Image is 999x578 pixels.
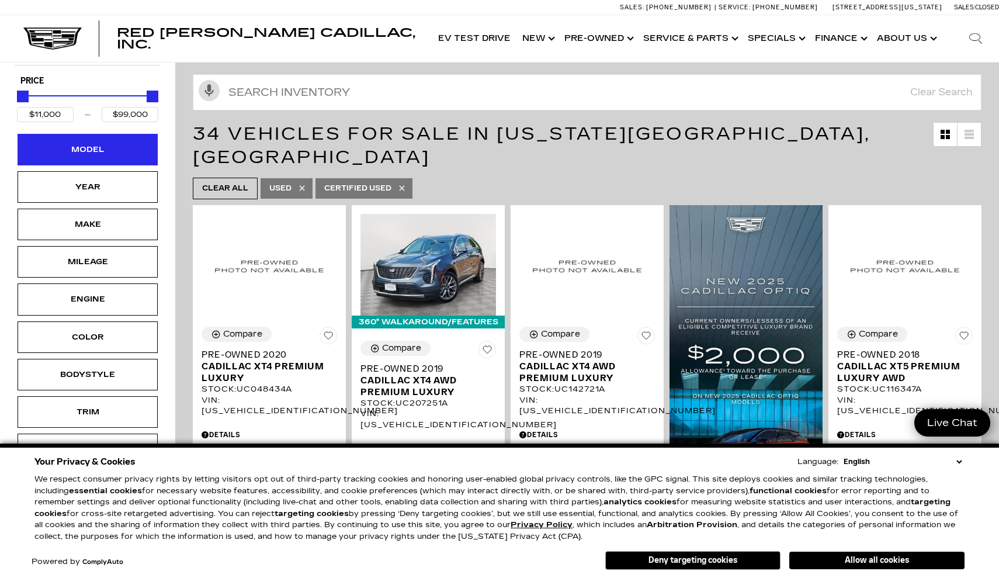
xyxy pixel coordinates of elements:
[360,363,487,375] span: Pre-Owned 2019
[837,395,973,416] div: VIN: [US_VEHICLE_IDENTIFICATION_NUMBER]
[202,349,328,361] span: Pre-Owned 2020
[32,558,123,566] div: Powered by
[647,520,737,529] strong: Arbitration Provision
[360,341,431,356] button: Compare Vehicle
[750,486,827,496] strong: functional cookies
[934,123,957,146] a: Grid View
[559,15,637,62] a: Pre-Owned
[519,214,655,319] img: 2019 Cadillac XT4 AWD Premium Luxury
[541,329,580,340] div: Compare
[360,214,496,316] img: 2019 Cadillac XT4 AWD Premium Luxury
[18,171,158,203] div: YearYear
[275,509,349,518] strong: targeting cookies
[360,398,496,409] div: Stock : UC207251A
[789,552,965,569] button: Allow all cookies
[603,497,677,507] strong: analytics cookies
[478,341,496,363] button: Save Vehicle
[18,246,158,278] div: MileageMileage
[58,218,117,231] div: Make
[17,91,29,102] div: Minimum Price
[117,26,415,51] span: Red [PERSON_NAME] Cadillac, Inc.
[18,209,158,240] div: MakeMake
[975,4,999,11] span: Closed
[18,321,158,353] div: ColorColor
[360,375,487,398] span: Cadillac XT4 AWD Premium Luxury
[637,15,742,62] a: Service & Parts
[519,395,655,416] div: VIN: [US_VEHICLE_IDENTIFICATION_NUMBER]
[69,486,142,496] strong: essential cookies
[954,4,975,11] span: Sales:
[620,4,644,11] span: Sales:
[223,329,262,340] div: Compare
[871,15,941,62] a: About Us
[34,454,136,470] span: Your Privacy & Cookies
[519,384,655,394] div: Stock : UC142721A
[837,430,973,440] div: Pricing Details - Pre-Owned 2018 Cadillac XT5 Premium Luxury AWD
[202,430,337,440] div: Pricing Details - Pre-Owned 2020 Cadillac XT4 Premium Luxury
[519,349,655,384] a: Pre-Owned 2019Cadillac XT4 AWD Premium Luxury
[20,76,155,86] h5: Price
[202,384,337,394] div: Stock : UC048434A
[202,214,337,319] img: 2020 Cadillac XT4 Premium Luxury
[719,4,751,11] span: Service:
[117,27,421,50] a: Red [PERSON_NAME] Cadillac, Inc.
[82,559,123,566] a: ComplyAuto
[58,293,117,306] div: Engine
[17,86,158,122] div: Price
[914,409,990,437] a: Live Chat
[23,27,82,50] img: Cadillac Dark Logo with Cadillac White Text
[837,384,973,394] div: Stock : UC116347A
[752,4,818,11] span: [PHONE_NUMBER]
[58,368,117,381] div: Bodystyle
[320,327,337,349] button: Save Vehicle
[18,134,158,165] div: ModelModel
[605,551,781,570] button: Deny targeting cookies
[921,416,983,430] span: Live Chat
[58,143,117,156] div: Model
[382,343,421,354] div: Compare
[637,327,655,349] button: Save Vehicle
[58,181,117,193] div: Year
[58,443,117,456] div: Features
[18,283,158,315] div: EngineEngine
[837,349,964,361] span: Pre-Owned 2018
[199,80,220,101] svg: Click to toggle on voice search
[58,406,117,418] div: Trim
[516,15,559,62] a: New
[193,123,870,168] span: 34 Vehicles for Sale in [US_STATE][GEOGRAPHIC_DATA], [GEOGRAPHIC_DATA]
[34,497,951,518] strong: targeting cookies
[432,15,516,62] a: EV Test Drive
[193,74,981,110] input: Search Inventory
[519,430,655,440] div: Pricing Details - Pre-Owned 2019 Cadillac XT4 AWD Premium Luxury
[837,327,907,342] button: Compare Vehicle
[17,107,74,122] input: Minimum
[202,327,272,342] button: Compare Vehicle
[360,409,496,430] div: VIN: [US_VEHICLE_IDENTIFICATION_NUMBER]
[809,15,871,62] a: Finance
[18,434,158,465] div: FeaturesFeatures
[352,316,505,328] div: 360° WalkAround/Features
[147,91,158,102] div: Maximum Price
[832,4,942,11] a: [STREET_ADDRESS][US_STATE]
[34,474,965,542] p: We respect consumer privacy rights by letting visitors opt out of third-party tracking cookies an...
[202,181,248,196] span: Clear All
[18,359,158,390] div: BodystyleBodystyle
[837,349,973,384] a: Pre-Owned 2018Cadillac XT5 Premium Luxury AWD
[269,181,292,196] span: Used
[797,458,838,466] div: Language:
[841,456,965,468] select: Language Select
[202,361,328,384] span: Cadillac XT4 Premium Luxury
[202,395,337,416] div: VIN: [US_VEHICLE_IDENTIFICATION_NUMBER]
[202,349,337,384] a: Pre-Owned 2020Cadillac XT4 Premium Luxury
[58,255,117,268] div: Mileage
[859,329,898,340] div: Compare
[742,15,809,62] a: Specials
[58,331,117,344] div: Color
[18,396,158,428] div: TrimTrim
[519,349,646,361] span: Pre-Owned 2019
[646,4,712,11] span: [PHONE_NUMBER]
[955,327,973,349] button: Save Vehicle
[324,181,391,196] span: Certified Used
[620,4,714,11] a: Sales: [PHONE_NUMBER]
[519,327,589,342] button: Compare Vehicle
